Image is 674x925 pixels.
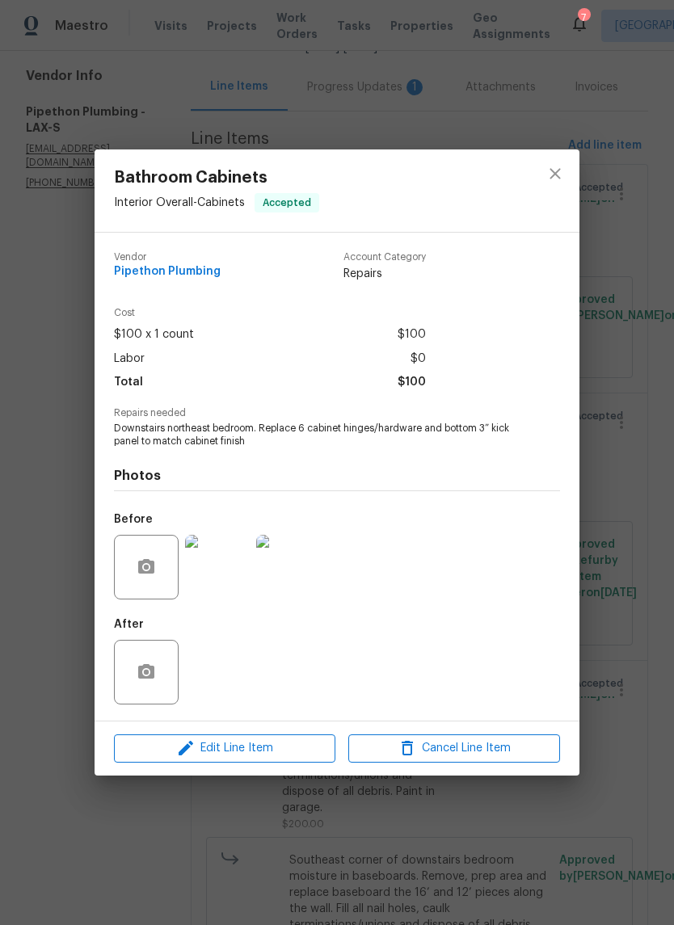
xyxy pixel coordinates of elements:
h5: Before [114,514,153,525]
span: Labor [114,347,145,371]
span: Interior Overall - Cabinets [114,197,245,208]
span: Repairs needed [114,408,560,418]
span: Cancel Line Item [353,738,555,759]
span: Pipethon Plumbing [114,266,221,278]
button: Edit Line Item [114,734,335,763]
span: $100 [398,323,426,347]
div: 7 [578,10,589,26]
span: Downstairs northeast bedroom. Replace 6 cabinet hinges/hardware and bottom 3” kick panel to match... [114,422,516,449]
span: Total [114,371,143,394]
span: Bathroom Cabinets [114,169,319,187]
span: $100 x 1 count [114,323,194,347]
button: close [536,154,575,193]
span: Edit Line Item [119,738,331,759]
span: $0 [411,347,426,371]
span: Accepted [256,195,318,211]
span: Cost [114,308,426,318]
button: Cancel Line Item [348,734,560,763]
h5: After [114,619,144,630]
h4: Photos [114,468,560,484]
span: $100 [398,371,426,394]
span: Vendor [114,252,221,263]
span: Account Category [343,252,426,263]
span: Repairs [343,266,426,282]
